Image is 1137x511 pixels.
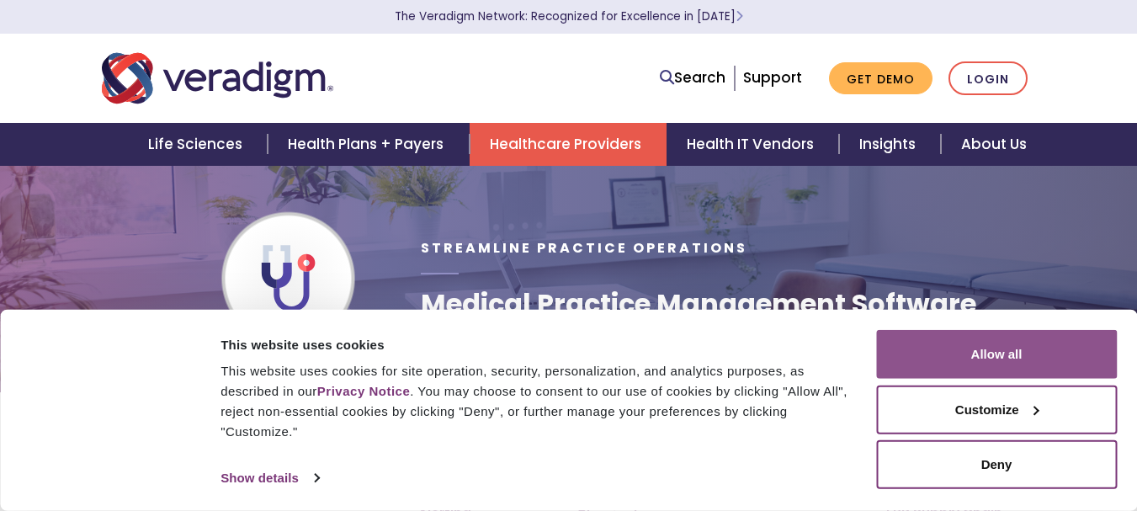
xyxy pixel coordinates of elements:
button: Customize [876,385,1117,434]
a: Life Sciences [128,123,268,166]
span: Streamline Practice Operations [421,238,747,258]
h1: Medical Practice Management Software [421,288,976,320]
a: Login [948,61,1028,96]
a: Search [660,67,725,89]
a: Insights [839,123,941,166]
a: Support [743,67,802,88]
div: This website uses cookies [220,334,857,354]
a: Healthcare Providers [470,123,667,166]
span: Learn More [736,8,743,24]
div: This website uses cookies for site operation, security, personalization, and analytics purposes, ... [220,361,857,442]
a: Health IT Vendors [667,123,839,166]
button: Deny [876,440,1117,489]
a: Get Demo [829,62,932,95]
a: Health Plans + Payers [268,123,469,166]
button: Allow all [876,330,1117,379]
a: The Veradigm Network: Recognized for Excellence in [DATE]Learn More [395,8,743,24]
a: Privacy Notice [317,384,410,398]
a: About Us [941,123,1047,166]
img: Veradigm logo [102,51,333,106]
a: Show details [220,466,318,491]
